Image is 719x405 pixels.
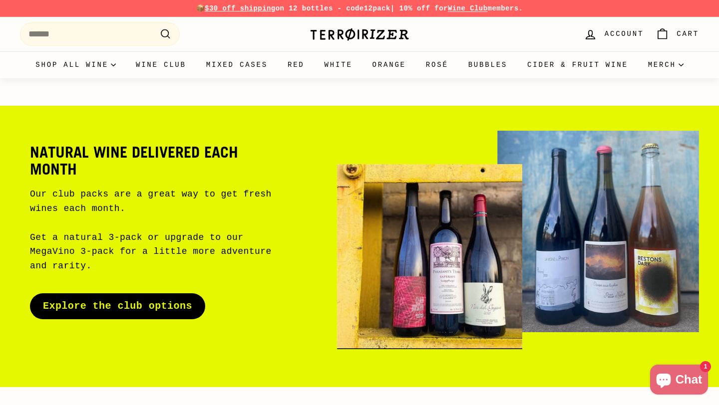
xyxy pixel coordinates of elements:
[448,4,488,12] a: Wine Club
[578,19,650,49] a: Account
[20,3,699,14] p: 📦 on 12 bottles - code | 10% off for members.
[364,4,390,12] strong: 12pack
[126,51,196,78] a: Wine Club
[30,144,282,177] h2: Natural wine delivered each month
[205,4,276,12] span: $30 off shipping
[650,19,705,49] a: Cart
[30,187,282,273] p: Our club packs are a great way to get fresh wines each month. Get a natural 3-pack or upgrade to ...
[362,51,416,78] a: Orange
[677,28,699,39] span: Cart
[458,51,517,78] a: Bubbles
[196,51,278,78] a: Mixed Cases
[30,293,205,319] a: Explore the club options
[278,51,315,78] a: Red
[638,51,694,78] summary: Merch
[416,51,458,78] a: Rosé
[315,51,362,78] a: White
[517,51,638,78] a: Cider & Fruit Wine
[25,51,126,78] summary: Shop all wine
[647,365,711,397] inbox-online-store-chat: Shopify online store chat
[605,28,644,39] span: Account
